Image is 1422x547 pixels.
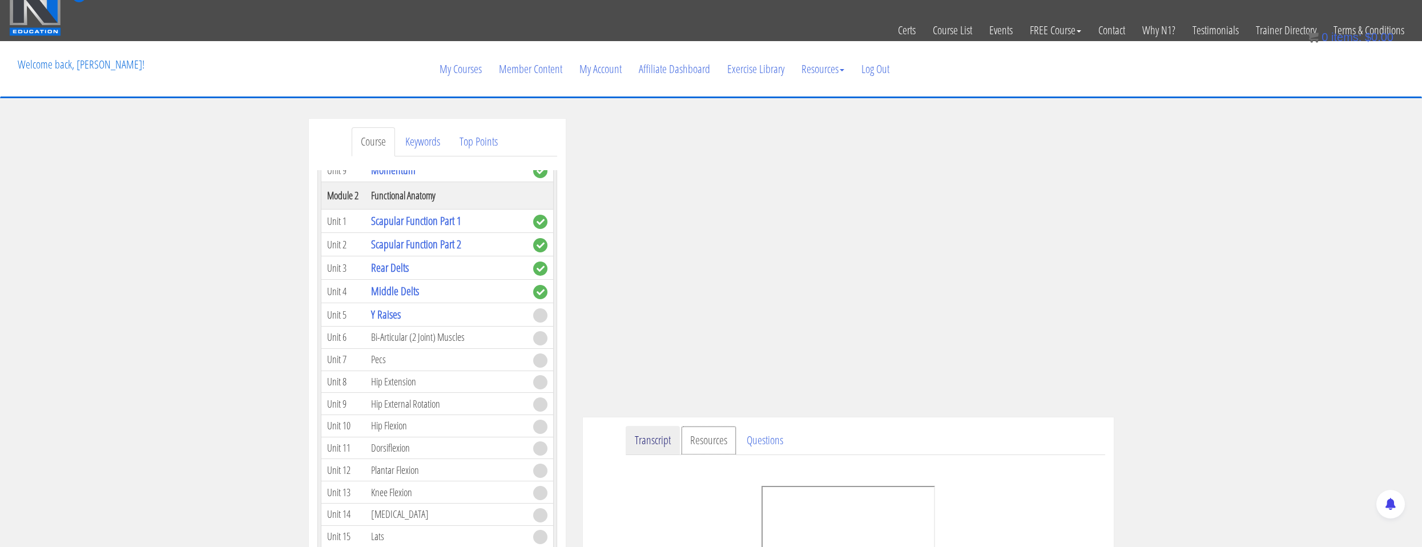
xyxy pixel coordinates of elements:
[321,280,365,303] td: Unit 4
[533,262,547,276] span: complete
[371,260,409,275] a: Rear Delts
[365,503,527,525] td: [MEDICAL_DATA]
[981,2,1021,58] a: Events
[321,459,365,481] td: Unit 12
[1307,31,1319,43] img: icon11.png
[889,2,924,58] a: Certs
[1331,31,1361,43] span: items:
[321,393,365,415] td: Unit 9
[630,42,719,96] a: Affiliate Dashboard
[1090,2,1134,58] a: Contact
[1365,31,1393,43] bdi: 0.00
[719,42,793,96] a: Exercise Library
[533,164,547,178] span: complete
[321,415,365,437] td: Unit 10
[352,127,395,156] a: Course
[365,182,527,210] th: Functional Anatomy
[321,256,365,280] td: Unit 3
[321,437,365,459] td: Unit 11
[626,426,680,455] a: Transcript
[321,481,365,504] td: Unit 13
[533,215,547,229] span: complete
[533,238,547,252] span: complete
[365,459,527,481] td: Plantar Flexion
[431,42,490,96] a: My Courses
[1184,2,1247,58] a: Testimonials
[321,327,365,349] td: Unit 6
[321,503,365,525] td: Unit 14
[9,42,153,87] p: Welcome back, [PERSON_NAME]!
[365,348,527,371] td: Pecs
[396,127,449,156] a: Keywords
[853,42,898,96] a: Log Out
[321,182,365,210] th: Module 2
[321,371,365,393] td: Unit 8
[365,327,527,349] td: Bi-Articular (2 Joint) Muscles
[1322,31,1328,43] span: 0
[321,303,365,327] td: Unit 5
[1365,31,1371,43] span: $
[738,426,792,455] a: Questions
[365,371,527,393] td: Hip Extension
[321,210,365,233] td: Unit 1
[793,42,853,96] a: Resources
[321,233,365,256] td: Unit 2
[371,307,401,322] a: Y Raises
[924,2,981,58] a: Course List
[1307,31,1393,43] a: 0 items: $0.00
[533,285,547,299] span: complete
[365,415,527,437] td: Hip Flexion
[681,426,736,455] a: Resources
[1134,2,1184,58] a: Why N1?
[365,393,527,415] td: Hip External Rotation
[1021,2,1090,58] a: FREE Course
[450,127,507,156] a: Top Points
[371,213,461,228] a: Scapular Function Part 1
[365,437,527,459] td: Dorsiflexion
[1325,2,1413,58] a: Terms & Conditions
[365,481,527,504] td: Knee Flexion
[371,162,416,178] a: Momentum
[321,348,365,371] td: Unit 7
[371,236,461,252] a: Scapular Function Part 2
[1247,2,1325,58] a: Trainer Directory
[321,159,365,182] td: Unit 9
[490,42,571,96] a: Member Content
[571,42,630,96] a: My Account
[371,283,419,299] a: Middle Delts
